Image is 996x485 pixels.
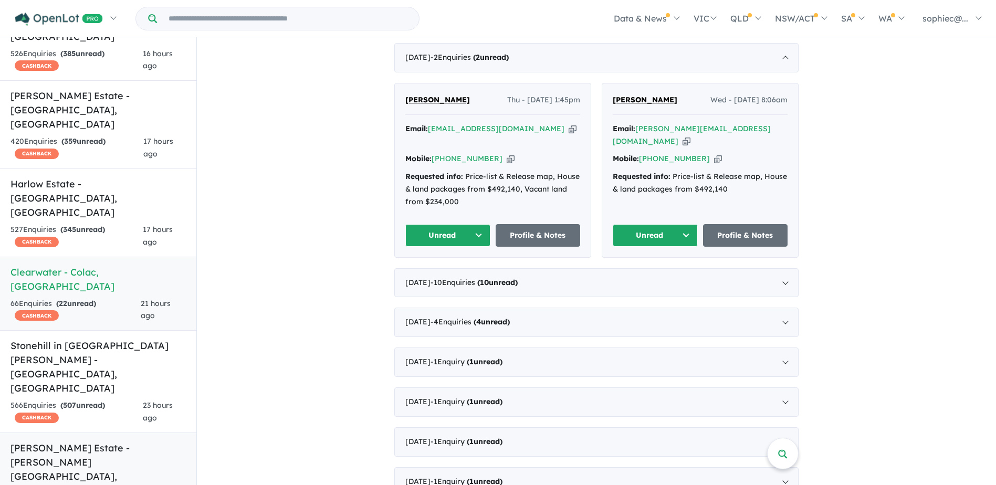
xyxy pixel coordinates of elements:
[63,400,76,410] span: 507
[405,172,463,181] strong: Requested info:
[613,171,788,196] div: Price-list & Release map, House & land packages from $492,140
[467,397,502,406] strong: ( unread)
[405,124,428,133] strong: Email:
[159,7,417,30] input: Try estate name, suburb, builder or developer
[15,60,59,71] span: CASHBACK
[59,299,67,308] span: 22
[613,172,670,181] strong: Requested info:
[613,94,677,107] a: [PERSON_NAME]
[15,13,103,26] img: Openlot PRO Logo White
[11,135,143,161] div: 420 Enquir ies
[56,299,96,308] strong: ( unread)
[11,265,186,293] h5: Clearwater - Colac , [GEOGRAPHIC_DATA]
[476,317,481,326] span: 4
[15,310,59,321] span: CASHBACK
[143,136,173,159] span: 17 hours ago
[922,13,968,24] span: sophiec@...
[431,52,509,62] span: - 2 Enquir ies
[431,357,502,366] span: - 1 Enquir y
[469,397,474,406] span: 1
[60,225,105,234] strong: ( unread)
[11,399,143,425] div: 566 Enquir ies
[613,95,677,104] span: [PERSON_NAME]
[15,149,59,159] span: CASHBACK
[394,427,799,457] div: [DATE]
[60,49,104,58] strong: ( unread)
[11,339,186,395] h5: Stonehill in [GEOGRAPHIC_DATA][PERSON_NAME] - [GEOGRAPHIC_DATA] , [GEOGRAPHIC_DATA]
[613,154,639,163] strong: Mobile:
[143,225,173,247] span: 17 hours ago
[143,49,173,71] span: 16 hours ago
[405,94,470,107] a: [PERSON_NAME]
[141,299,171,321] span: 21 hours ago
[613,124,635,133] strong: Email:
[507,153,515,164] button: Copy
[480,278,489,287] span: 10
[431,397,502,406] span: - 1 Enquir y
[60,400,105,410] strong: ( unread)
[405,171,580,208] div: Price-list & Release map, House & land packages from $492,140, Vacant land from $234,000
[405,95,470,104] span: [PERSON_NAME]
[683,136,690,147] button: Copy
[710,94,788,107] span: Wed - [DATE] 8:06am
[431,317,510,326] span: - 4 Enquir ies
[467,437,502,446] strong: ( unread)
[477,278,518,287] strong: ( unread)
[11,89,186,131] h5: [PERSON_NAME] Estate - [GEOGRAPHIC_DATA] , [GEOGRAPHIC_DATA]
[467,357,502,366] strong: ( unread)
[61,136,106,146] strong: ( unread)
[431,437,502,446] span: - 1 Enquir y
[11,48,143,73] div: 526 Enquir ies
[714,153,722,164] button: Copy
[394,347,799,377] div: [DATE]
[613,224,698,247] button: Unread
[469,437,474,446] span: 1
[613,124,771,146] a: [PERSON_NAME][EMAIL_ADDRESS][DOMAIN_NAME]
[11,177,186,219] h5: Harlow Estate - [GEOGRAPHIC_DATA] , [GEOGRAPHIC_DATA]
[473,52,509,62] strong: ( unread)
[15,413,59,423] span: CASHBACK
[703,224,788,247] a: Profile & Notes
[63,49,76,58] span: 385
[507,94,580,107] span: Thu - [DATE] 1:45pm
[469,357,474,366] span: 1
[15,237,59,247] span: CASHBACK
[64,136,77,146] span: 359
[143,400,173,423] span: 23 hours ago
[432,154,502,163] a: [PHONE_NUMBER]
[474,317,510,326] strong: ( unread)
[431,278,518,287] span: - 10 Enquir ies
[63,225,76,234] span: 345
[476,52,480,62] span: 2
[639,154,710,163] a: [PHONE_NUMBER]
[394,308,799,337] div: [DATE]
[394,387,799,417] div: [DATE]
[11,298,141,323] div: 66 Enquir ies
[405,224,490,247] button: Unread
[569,123,576,134] button: Copy
[394,268,799,298] div: [DATE]
[496,224,581,247] a: Profile & Notes
[405,154,432,163] strong: Mobile:
[394,43,799,72] div: [DATE]
[11,224,143,249] div: 527 Enquir ies
[428,124,564,133] a: [EMAIL_ADDRESS][DOMAIN_NAME]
